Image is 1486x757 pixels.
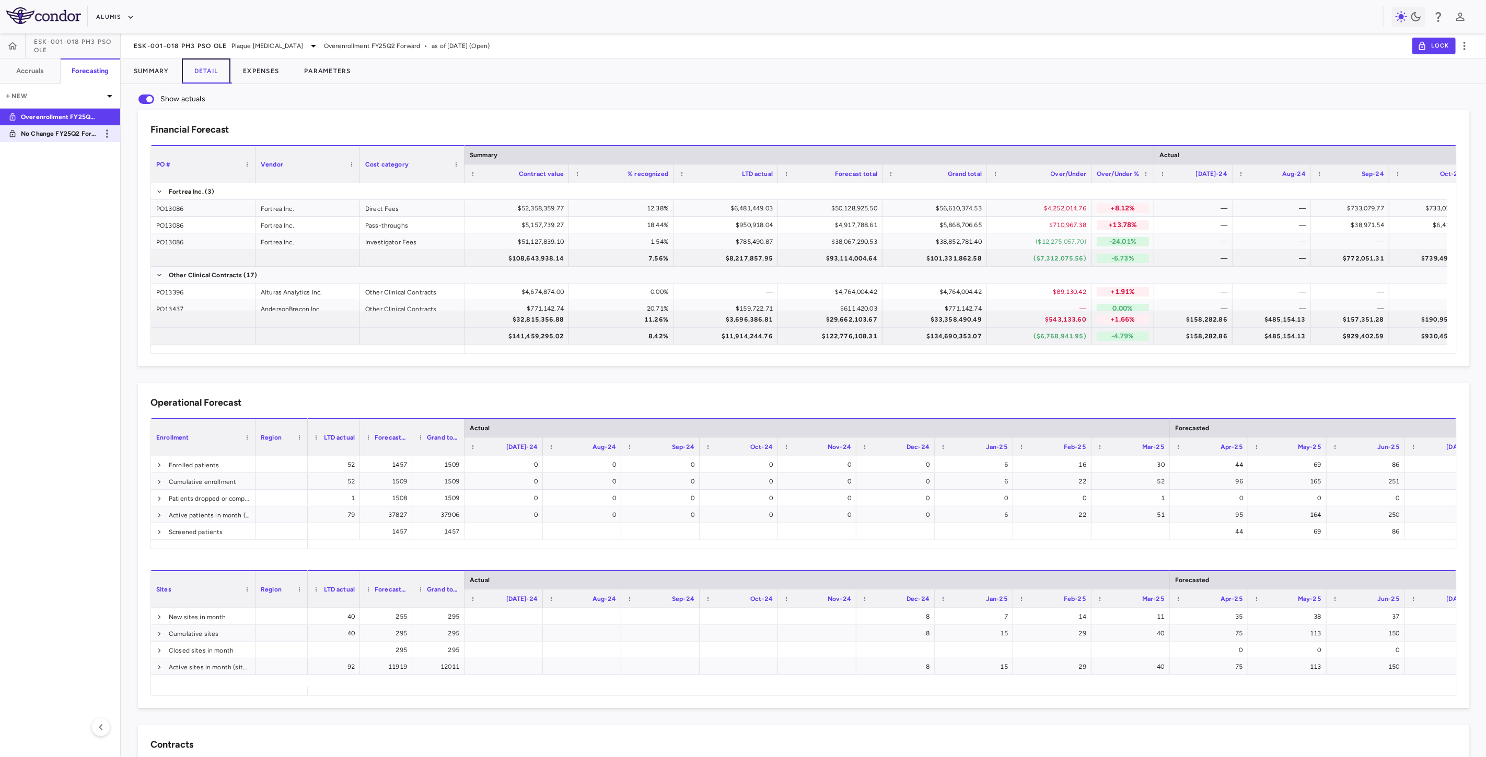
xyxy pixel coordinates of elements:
[1258,456,1321,473] div: 69
[787,300,877,317] div: $611,420.03
[422,473,459,490] div: 1509
[944,490,1008,506] div: 0
[1242,300,1306,317] div: —
[578,250,668,267] div: 7.56%
[1023,473,1086,490] div: 22
[34,38,120,54] span: ESK-001-018 Ph3 PsO OLE
[593,595,616,602] span: Aug-24
[231,41,303,51] span: Plaque [MEDICAL_DATA]
[422,625,459,642] div: 295
[422,608,459,625] div: 295
[261,434,282,441] span: Region
[369,490,407,506] div: 1508
[375,586,407,593] span: Forecasted total
[1023,658,1086,675] div: 29
[944,608,1008,625] div: 7
[1101,625,1165,642] div: 40
[369,506,407,523] div: 37827
[369,658,407,675] div: 11919
[552,490,616,506] div: 0
[1336,642,1400,658] div: 0
[1320,217,1384,233] div: $38,971.54
[552,456,616,473] div: 0
[1179,658,1243,675] div: 75
[996,300,1086,317] div: —
[683,311,773,328] div: $3,696,386.81
[1399,328,1462,345] div: $930,456.35
[787,250,877,267] div: $93,114,004.64
[1023,625,1086,642] div: 29
[427,586,459,593] span: Grand total
[986,595,1008,602] span: Jan-25
[631,506,694,523] div: 0
[683,300,773,317] div: $159,722.71
[506,595,538,602] span: [DATE]-24
[422,642,459,658] div: 295
[1336,608,1400,625] div: 37
[892,311,982,328] div: $33,358,490.49
[1320,328,1384,345] div: $929,402.59
[1440,170,1462,178] span: Oct-24
[683,250,773,267] div: $8,217,857.95
[292,58,364,84] button: Parameters
[1447,595,1478,602] span: [DATE]-25
[1179,456,1243,473] div: 44
[519,170,564,178] span: Contract value
[709,506,773,523] div: 0
[1023,506,1086,523] div: 22
[1377,443,1400,451] span: Jun-25
[835,170,877,178] span: Forecast total
[1320,233,1384,250] div: —
[1097,170,1140,178] span: Over/Under %
[996,328,1086,345] div: ($6,768,941.95)
[578,200,668,217] div: 12.38%
[1320,311,1384,328] div: $157,351.28
[256,200,360,216] div: Fortrea Inc.
[317,625,355,642] div: 40
[1399,311,1462,328] div: $190,957.04
[578,217,668,233] div: 18.44%
[365,161,409,168] span: Cost category
[470,151,497,159] span: Summary
[422,658,459,675] div: 12011
[369,608,407,625] div: 255
[866,506,930,523] div: 0
[892,328,982,345] div: $134,690,353.07
[892,300,982,317] div: $771,142.74
[96,9,134,26] button: Alumis
[474,506,538,523] div: 0
[1175,576,1210,584] span: Forecasted
[1320,250,1384,267] div: $772,051.31
[169,474,236,490] span: Cumulative enrollment
[506,443,538,451] span: [DATE]-24
[1179,523,1243,540] div: 44
[907,595,930,602] span: Dec-24
[156,161,171,168] span: PO #
[132,88,205,110] label: Show actuals
[360,200,465,216] div: Direct Fees
[1064,595,1086,602] span: Feb-25
[169,625,218,642] span: Cumulative sites
[996,311,1086,328] div: $543,133.60
[474,456,538,473] div: 0
[787,490,851,506] div: 0
[628,170,668,178] span: % recognized
[750,595,773,602] span: Oct-24
[787,217,877,233] div: $4,917,788.61
[1258,608,1321,625] div: 38
[1179,608,1243,625] div: 35
[121,58,182,84] button: Summary
[787,311,877,328] div: $29,662,103.67
[16,66,43,76] h6: Accruals
[150,123,229,137] h6: Financial Forecast
[892,283,982,300] div: $4,764,004.42
[1164,200,1227,217] div: —
[317,506,355,523] div: 79
[787,473,851,490] div: 0
[256,233,360,250] div: Fortrea Inc.
[683,233,773,250] div: $785,490.87
[1242,328,1306,345] div: $485,154.13
[787,200,877,217] div: $50,128,925.50
[1399,200,1462,217] div: $733,079.77
[1336,658,1400,675] div: 150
